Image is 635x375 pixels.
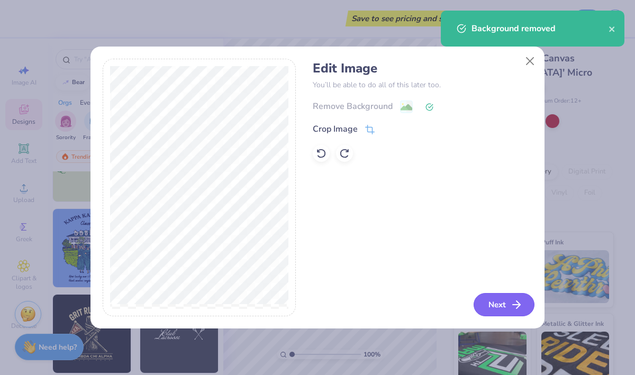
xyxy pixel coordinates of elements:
div: Background removed [471,22,609,35]
button: Close [520,51,540,71]
button: Next [474,293,534,316]
p: You’ll be able to do all of this later too. [313,79,532,90]
h4: Edit Image [313,61,532,76]
button: close [609,22,616,35]
div: Crop Image [313,123,358,135]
